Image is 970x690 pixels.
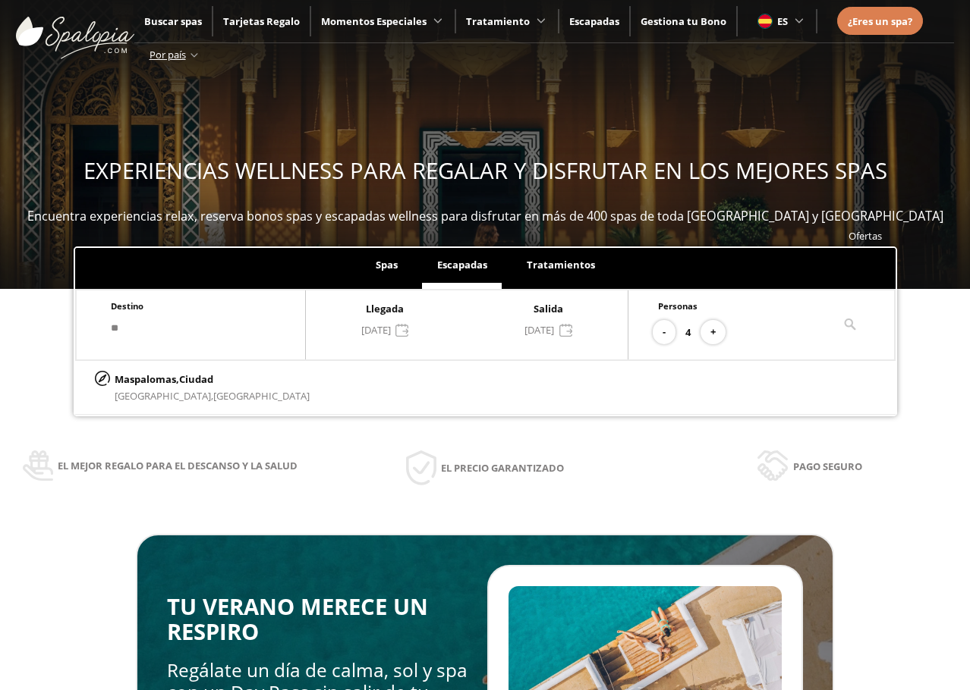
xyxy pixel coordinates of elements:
[653,320,676,345] button: -
[115,389,213,403] span: [GEOGRAPHIC_DATA],
[849,229,882,243] a: Ofertas
[848,14,912,28] span: ¿Eres un spa?
[685,324,691,340] span: 4
[441,459,564,476] span: El precio garantizado
[58,457,298,474] span: El mejor regalo para el descanso y la salud
[527,258,595,271] span: Tratamientos
[167,591,428,647] span: TU VERANO MERECE UN RESPIRO
[376,258,398,271] span: Spas
[16,2,134,59] img: ImgLogoSpalopia.BvClDcEz.svg
[27,208,943,224] span: Encuentra experiencias relax, reserva bonos spas y escapadas wellness para disfrutar en más de 40...
[179,372,213,386] span: Ciudad
[83,155,887,186] span: EXPERIENCIAS WELLNESS PARA REGALAR Y DISFRUTAR EN LOS MEJORES SPAS
[115,371,310,387] p: Maspalomas,
[213,389,310,403] span: [GEOGRAPHIC_DATA]
[223,14,300,28] a: Tarjetas Regalo
[658,300,698,312] span: Personas
[641,14,726,28] a: Gestiona tu Bono
[793,458,862,475] span: Pago seguro
[437,258,487,271] span: Escapadas
[144,14,202,28] a: Buscar spas
[150,48,186,61] span: Por país
[111,300,143,312] span: Destino
[848,13,912,30] a: ¿Eres un spa?
[569,14,619,28] a: Escapadas
[701,320,726,345] button: +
